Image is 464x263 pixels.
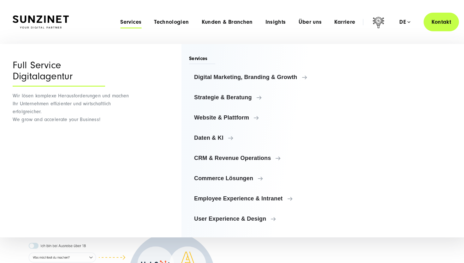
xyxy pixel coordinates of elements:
a: Commerce Lösungen [189,171,317,186]
span: Commerce Lösungen [194,175,312,181]
div: Full Service Digitalagentur [13,60,105,87]
a: Employee Experience & Intranet [189,191,317,206]
a: Karriere [334,19,355,25]
span: Wir lösen komplexe Herausforderungen und machen Ihr Unternehmen effizienter und wirtschaftlich er... [13,93,129,122]
a: Digital Marketing, Branding & Growth [189,70,317,85]
span: CRM & Revenue Operations [194,155,312,161]
span: Employee Experience & Intranet [194,195,312,202]
a: Technologien [154,19,189,25]
a: Services [120,19,141,25]
a: User Experience & Design [189,211,317,226]
a: Strategie & Beratung [189,90,317,105]
div: de [399,19,410,25]
a: Kontakt [424,13,459,31]
span: Strategie & Beratung [194,94,312,101]
span: Digital Marketing, Branding & Growth [194,74,312,80]
a: Website & Plattform [189,110,317,125]
span: User Experience & Design [194,216,312,222]
a: Insights [265,19,286,25]
a: Kunden & Branchen [202,19,253,25]
a: Daten & KI [189,130,317,145]
span: Website & Plattform [194,114,312,121]
a: Über uns [299,19,322,25]
a: CRM & Revenue Operations [189,150,317,166]
img: SUNZINET Full Service Digital Agentur [13,15,69,29]
span: Daten & KI [194,135,312,141]
span: Services [189,55,215,64]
